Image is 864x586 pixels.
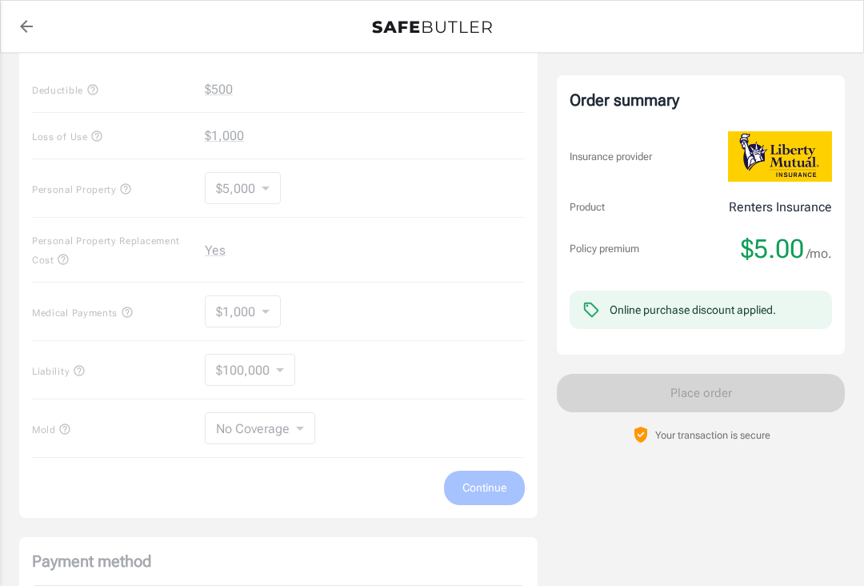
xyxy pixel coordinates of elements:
[655,427,770,443] p: Your transaction is secure
[806,243,832,265] span: /mo.
[570,149,652,165] p: Insurance provider
[570,199,605,215] p: Product
[372,21,492,34] img: Back to quotes
[741,233,804,265] span: $5.00
[728,131,832,182] img: Liberty Mutual
[570,241,639,257] p: Policy premium
[10,10,42,42] a: back to quotes
[729,198,832,217] p: Renters Insurance
[610,302,776,318] div: Online purchase discount applied.
[570,88,832,112] div: Order summary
